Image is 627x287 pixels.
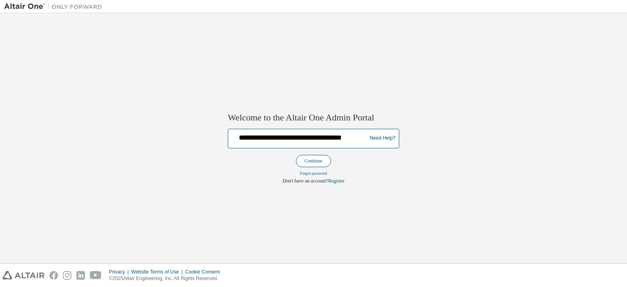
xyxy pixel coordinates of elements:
img: facebook.svg [49,271,58,280]
a: Need Help? [370,138,396,139]
p: © 2025 Altair Engineering, Inc. All Rights Reserved. [109,275,225,282]
img: altair_logo.svg [2,271,44,280]
span: Don't have an account? [282,178,328,184]
img: youtube.svg [90,271,102,280]
h2: Welcome to the Altair One Admin Portal [228,112,399,124]
div: Privacy [109,269,131,275]
a: Register [328,178,345,184]
div: Website Terms of Use [131,269,185,275]
a: Forgot password [300,171,327,176]
img: instagram.svg [63,271,71,280]
img: Altair One [4,2,106,11]
img: linkedin.svg [76,271,85,280]
button: Continue [296,155,331,167]
div: Cookie Consent [185,269,225,275]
